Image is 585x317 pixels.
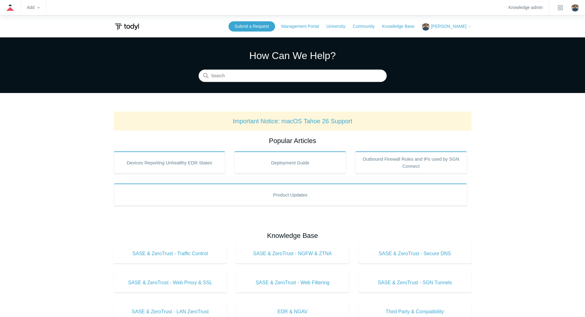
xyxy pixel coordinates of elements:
[234,151,346,174] a: Deployment Guide
[281,23,325,30] a: Management Portal
[199,70,387,82] input: Search
[236,273,349,293] a: SASE & ZeroTrust - Web Filtering
[358,273,472,293] a: SASE & ZeroTrust - SGN Tunnels
[245,250,340,257] span: SASE & ZeroTrust - NGFW & ZTNA
[27,6,40,9] zd-hc-trigger: Add
[326,23,351,30] a: University
[353,23,381,30] a: Community
[229,21,275,32] a: Submit a Request
[382,23,421,30] a: Knowledge Base
[114,184,467,206] a: Product Updates
[199,48,387,63] h1: How Can We Help?
[123,250,218,257] span: SASE & ZeroTrust - Traffic Control
[368,250,462,257] span: SASE & ZeroTrust - Secure DNS
[236,244,349,264] a: SASE & ZeroTrust - NGFW & ZTNA
[368,279,462,286] span: SASE & ZeroTrust - SGN Tunnels
[114,136,472,146] h2: Popular Articles
[114,230,472,241] h2: Knowledge Base
[245,279,340,286] span: SASE & ZeroTrust - Web Filtering
[571,4,579,11] zd-hc-trigger: Click your profile icon to open the profile menu
[509,6,543,9] a: Knowledge admin
[422,23,471,31] button: [PERSON_NAME]
[114,244,227,264] a: SASE & ZeroTrust - Traffic Control
[358,244,472,264] a: SASE & ZeroTrust - Secure DNS
[431,24,466,29] span: [PERSON_NAME]
[355,151,467,174] a: Outbound Firewall Rules and IPs used by SGN Connect
[123,308,218,315] span: SASE & ZeroTrust - LAN ZeroTrust
[233,118,352,125] a: Important Notice: macOS Tahoe 26 Support
[114,273,227,293] a: SASE & ZeroTrust - Web Proxy & SSL
[245,308,340,315] span: EDR & NGAV
[114,151,225,174] a: Devices Reporting Unhealthy EDR States
[368,308,462,315] span: Third Party & Compatibility
[114,21,140,32] img: Todyl Support Center Help Center home page
[571,4,579,11] img: user avatar
[123,279,218,286] span: SASE & ZeroTrust - Web Proxy & SSL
